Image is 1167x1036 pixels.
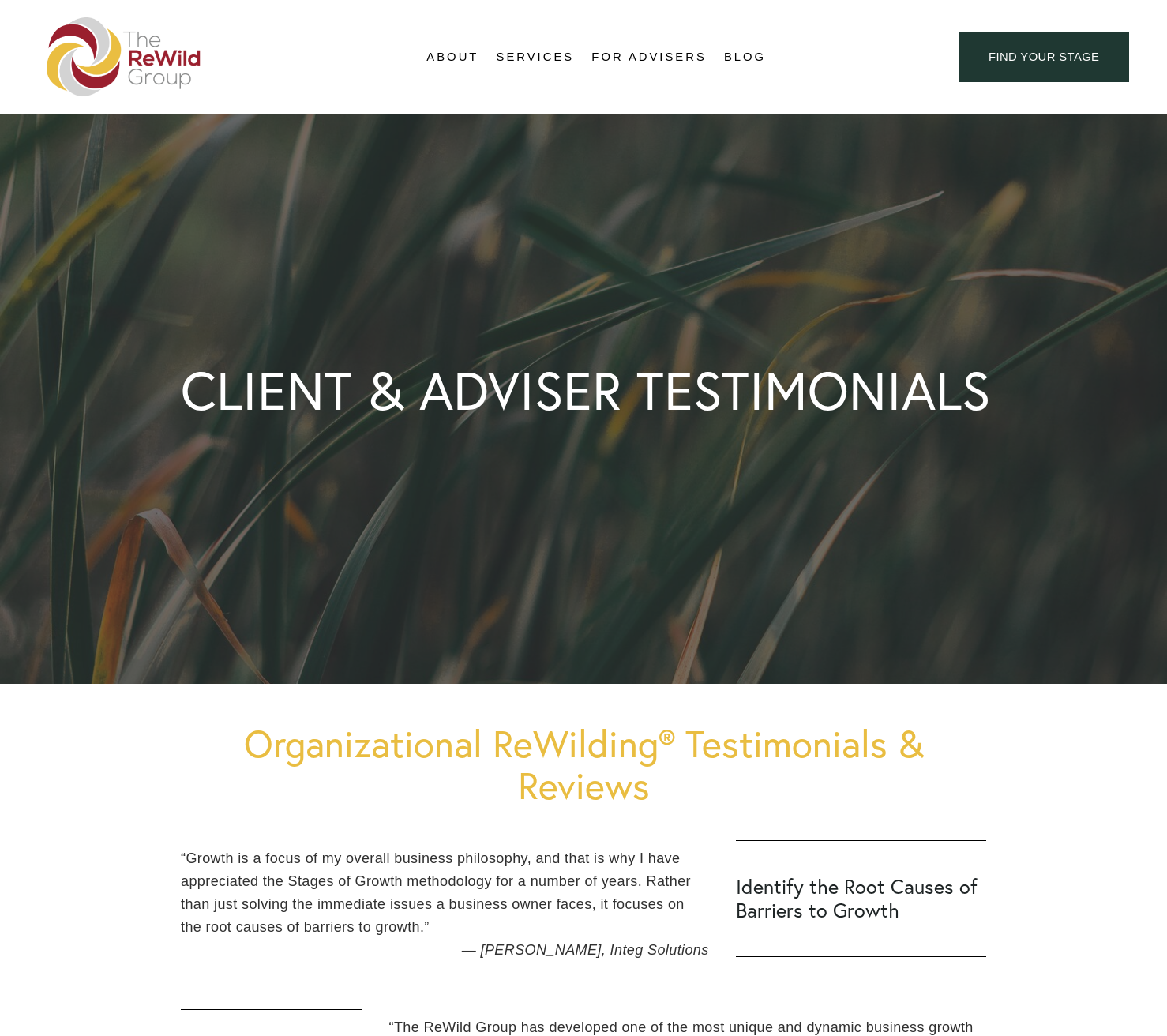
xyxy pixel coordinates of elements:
[424,919,429,935] span: ”
[426,47,478,68] span: About
[426,45,478,69] a: folder dropdown
[497,45,575,69] a: folder dropdown
[181,847,709,938] blockquote: Growth is a focus of my overall business philosophy, and that is why I have appreciated the Stage...
[181,723,986,807] h1: Organizational ReWilding® Testimonials & Reviews
[497,47,575,68] span: Services
[591,45,706,69] a: For Advisers
[47,17,201,96] img: The ReWild Group
[181,850,186,866] span: “
[736,875,986,922] h2: Identify the Root Causes of Barriers to Growth
[724,45,766,69] a: Blog
[389,1019,394,1035] span: “
[181,939,709,962] figcaption: — [PERSON_NAME], Integ Solutions
[959,32,1129,82] a: find your stage
[181,364,990,417] h2: CLIENT & ADVISER TESTIMONIALS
